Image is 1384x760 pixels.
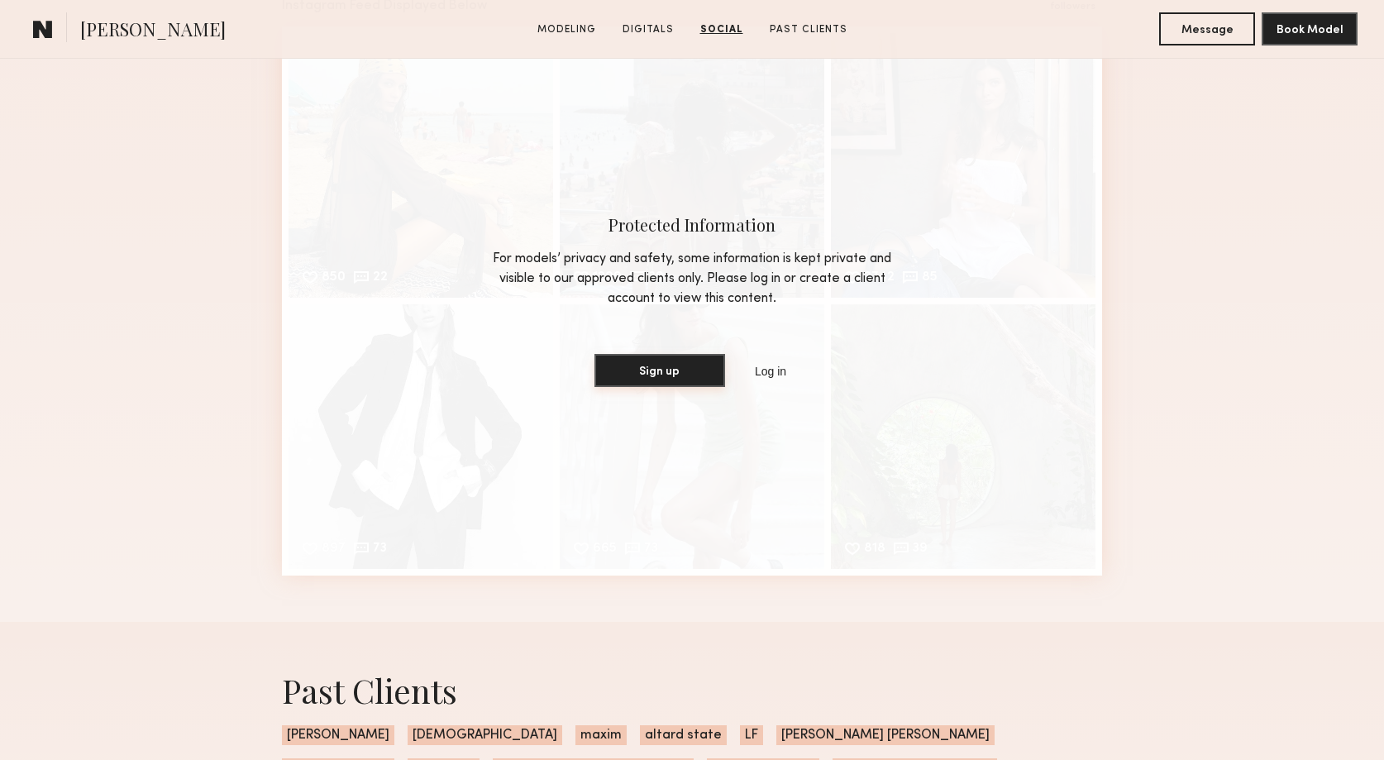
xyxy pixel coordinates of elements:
button: Book Model [1262,12,1358,45]
a: Log in [752,361,790,381]
span: altard state [640,725,727,745]
div: For models’ privacy and safety, some information is kept private and visible to our approved clie... [481,249,903,308]
a: Book Model [1262,22,1358,36]
a: Past Clients [763,22,854,37]
a: Sign up [594,355,725,388]
span: LF [740,725,763,745]
div: Protected Information [481,213,903,236]
span: [PERSON_NAME] [80,17,226,45]
span: [DEMOGRAPHIC_DATA] [408,725,562,745]
span: [PERSON_NAME] [PERSON_NAME] [776,725,995,745]
div: Past Clients [282,668,1102,712]
span: maxim [575,725,627,745]
span: [PERSON_NAME] [282,725,394,745]
button: Message [1159,12,1255,45]
button: Sign up [594,354,725,387]
a: Modeling [531,22,603,37]
a: Social [694,22,750,37]
a: Digitals [616,22,680,37]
